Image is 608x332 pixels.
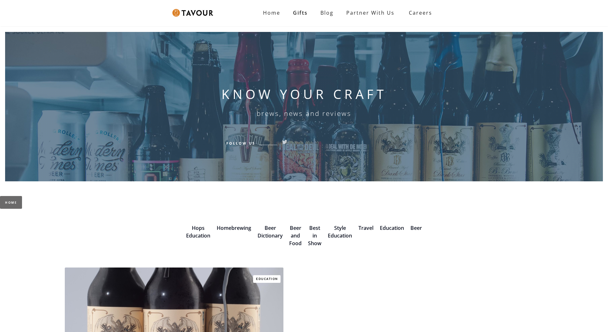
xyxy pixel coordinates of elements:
[380,224,404,231] a: Education
[263,9,280,16] strong: Home
[409,6,432,19] strong: Careers
[186,224,210,239] a: Hops Education
[257,109,351,117] h6: brews, news and reviews
[328,224,352,239] a: Style Education
[217,224,251,231] a: Homebrewing
[340,6,401,19] a: Partner with Us
[287,6,314,19] a: Gifts
[253,275,281,283] a: Education
[358,224,373,231] a: Travel
[258,224,283,239] a: Beer Dictionary
[221,87,387,102] h1: KNOW YOUR CRAFT
[257,6,287,19] a: Home
[308,224,321,247] a: Best in Show
[410,224,422,231] a: Beer
[314,6,340,19] a: Blog
[289,224,302,247] a: Beer and Food
[226,140,255,146] h6: Follow Us
[401,4,437,22] a: Careers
